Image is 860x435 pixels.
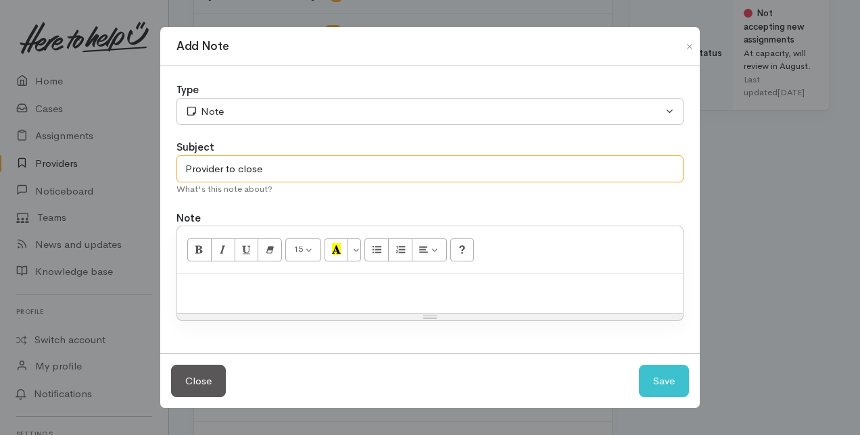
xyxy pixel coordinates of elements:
div: What's this note about? [176,182,684,196]
label: Subject [176,140,214,155]
div: Note [185,104,663,120]
button: Italic (CTRL+I) [211,238,235,261]
button: Note [176,98,684,126]
button: Unordered list (CTRL+SHIFT+NUM7) [364,238,389,261]
button: Paragraph [412,238,447,261]
button: Help [450,238,475,261]
h1: Add Note [176,38,229,55]
label: Type [176,82,199,98]
span: 15 [293,243,303,255]
button: Bold (CTRL+B) [187,238,212,261]
button: Save [639,365,689,398]
label: Note [176,211,201,226]
button: Recent Color [325,238,349,261]
button: Close [679,39,700,55]
button: Underline (CTRL+U) [235,238,259,261]
button: Close [171,365,226,398]
div: Resize [177,314,683,320]
button: Ordered list (CTRL+SHIFT+NUM8) [388,238,412,261]
button: Remove Font Style (CTRL+\) [258,238,282,261]
button: Font Size [285,238,321,261]
button: More Color [348,238,361,261]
